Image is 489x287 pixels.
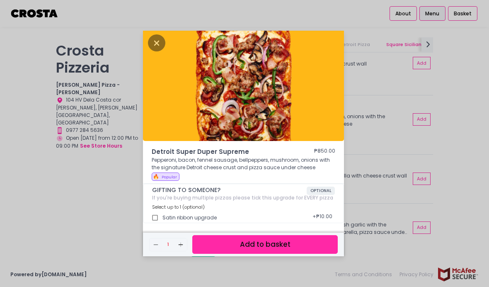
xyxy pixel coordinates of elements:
[152,187,307,194] span: GIFTING TO SOMEONE?
[153,173,159,180] span: 🔥
[143,29,344,141] img: Detroit Super Duper Supreme
[310,210,335,225] div: + ₱10.00
[152,195,335,201] div: If you're buying multiple pizzas please tick this upgrade for EVERY pizza
[162,174,177,180] span: Popular
[152,147,289,157] span: Detroit Super Duper Supreme
[314,147,335,157] div: ₱850.00
[152,204,205,210] span: Select up to 1 (optional)
[307,187,335,195] span: OPTIONAL
[192,235,338,254] button: Add to basket
[152,156,335,171] p: Pepperoni, bacon, fennel sausage, bellpeppers, mushroom, onions with the signature Detroit cheese...
[148,39,165,46] button: Close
